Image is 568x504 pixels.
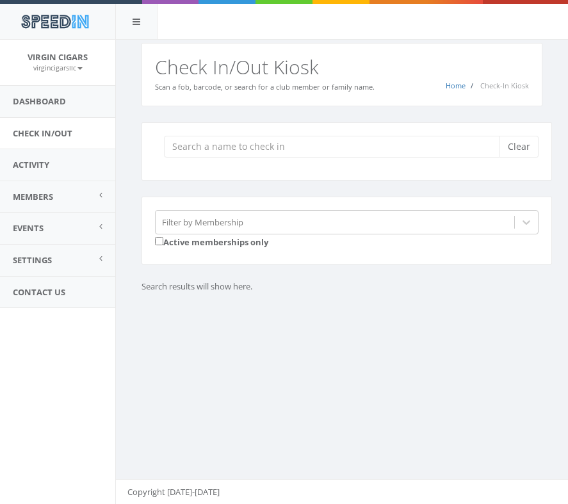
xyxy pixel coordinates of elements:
img: speedin_logo.png [15,10,95,33]
span: Events [13,222,44,234]
label: Active memberships only [155,234,268,248]
span: Members [13,191,53,202]
input: Active memberships only [155,237,163,245]
input: Search a name to check in [164,136,509,158]
span: Check-In Kiosk [480,81,529,90]
small: Scan a fob, barcode, or search for a club member or family name. [155,82,375,92]
p: Search results will show here. [142,280,542,293]
small: virgincigarsllc [33,63,83,72]
span: Settings [13,254,52,266]
span: Contact Us [13,286,65,298]
span: Virgin Cigars [28,51,88,63]
button: Clear [499,136,539,158]
div: Filter by Membership [162,216,243,228]
a: virgincigarsllc [33,61,83,73]
h2: Check In/Out Kiosk [155,56,529,77]
a: Home [446,81,466,90]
